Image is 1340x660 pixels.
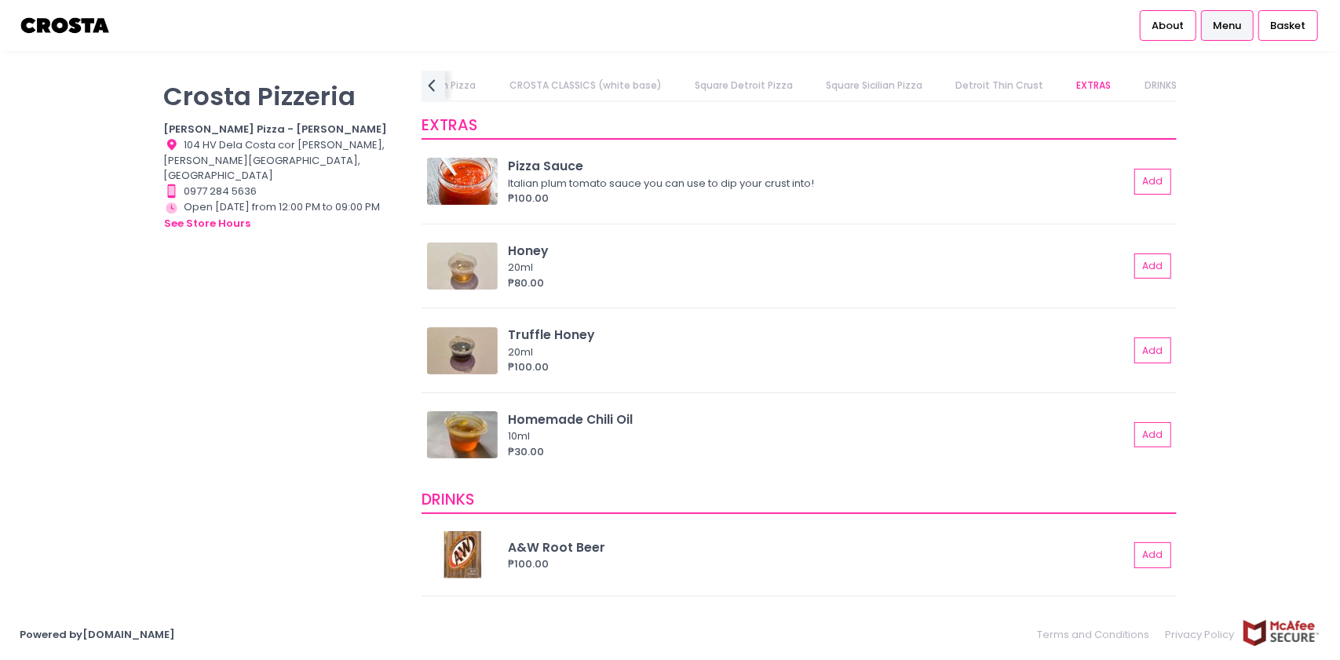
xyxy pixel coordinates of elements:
span: Menu [1213,18,1241,34]
span: DRINKS [422,489,474,510]
span: EXTRAS [422,115,477,136]
div: ₱100.00 [508,556,1129,572]
a: Menu [1201,10,1254,40]
img: logo [20,12,111,39]
a: Square Detroit Pizza [680,71,809,100]
div: Italian plum tomato sauce you can use to dip your crust into! [508,176,1124,191]
b: [PERSON_NAME] Pizza - [PERSON_NAME] [164,122,388,137]
a: Square Sicilian Pizza [811,71,938,100]
p: Crosta Pizzeria [164,81,403,111]
a: DRINKS [1130,71,1192,100]
div: 104 HV Dela Costa cor [PERSON_NAME], [PERSON_NAME][GEOGRAPHIC_DATA], [GEOGRAPHIC_DATA] [164,137,403,184]
a: Terms and Conditions [1038,619,1158,650]
a: Privacy Policy [1158,619,1243,650]
div: ₱100.00 [508,191,1129,206]
div: Truffle Honey [508,326,1129,344]
a: About [1140,10,1196,40]
img: A&W Root Beer [427,531,498,578]
a: Powered by[DOMAIN_NAME] [20,627,175,642]
button: Add [1134,422,1172,448]
div: A&W Root Beer [508,538,1129,556]
img: Pizza Sauce [427,158,498,205]
span: Basket [1270,18,1305,34]
div: 20ml [508,260,1124,275]
div: 20ml [508,345,1124,360]
a: Vegan Pizza [402,71,491,100]
div: ₱80.00 [508,275,1129,291]
a: Detroit Thin Crust [940,71,1059,100]
img: Honey [427,242,498,290]
button: Add [1134,337,1172,363]
a: EXTRAS [1061,71,1126,100]
div: ₱30.00 [508,444,1129,460]
button: Add [1134,169,1172,195]
button: Add [1134,542,1172,568]
div: Honey [508,242,1129,260]
div: Pizza Sauce [508,157,1129,175]
a: CROSTA CLASSICS (white base) [494,71,677,100]
img: Homemade Chili Oil [427,411,498,458]
button: see store hours [164,215,252,232]
div: Open [DATE] from 12:00 PM to 09:00 PM [164,199,403,232]
div: 0977 284 5636 [164,184,403,199]
div: 10ml [508,428,1124,444]
div: Homemade Chili Oil [508,410,1129,428]
img: Truffle Honey [427,327,498,374]
span: About [1152,18,1184,34]
button: Add [1134,253,1172,279]
img: mcafee-secure [1242,619,1320,647]
div: ₱100.00 [508,359,1129,375]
